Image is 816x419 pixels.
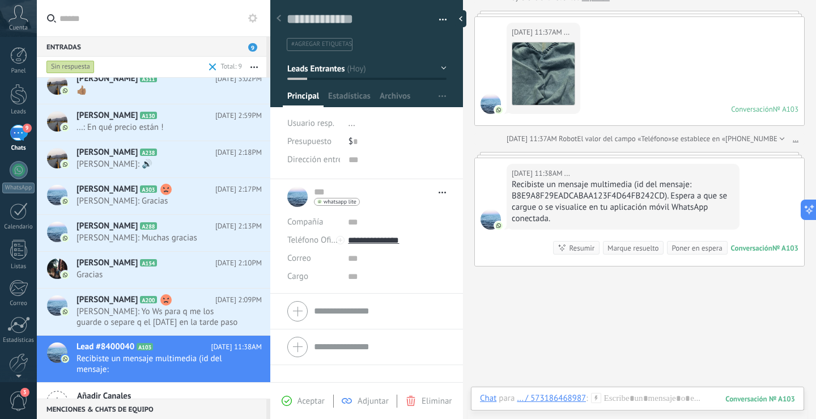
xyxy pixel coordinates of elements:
[76,110,138,121] span: [PERSON_NAME]
[507,133,559,145] div: [DATE] 11:37AM
[37,399,266,419] div: Menciones & Chats de equipo
[725,394,795,404] div: 103
[37,289,270,335] a: [PERSON_NAME] A200 [DATE] 2:09PM [PERSON_NAME]: Yo Ws para q me los guarde o separe q el [DATE] e...
[140,222,156,230] span: A288
[517,393,586,403] div: ... / 573186468987
[287,253,311,264] span: Correo
[140,185,156,193] span: A303
[46,60,95,74] div: Sin respuesta
[37,178,270,214] a: [PERSON_NAME] A303 [DATE] 2:17PM [PERSON_NAME]: Gracias
[569,243,594,253] div: Resumir
[287,118,334,129] span: Usuario resp.
[61,271,69,279] img: com.amocrm.amocrmwa.svg
[2,263,35,270] div: Listas
[140,149,156,156] span: A238
[23,124,32,133] span: 9
[731,243,772,253] div: Conversación
[9,24,28,32] span: Cuenta
[215,294,262,306] span: [DATE] 2:09PM
[2,337,35,344] div: Estadísticas
[287,231,339,249] button: Teléfono Oficina
[577,133,672,145] span: El valor del campo «Teléfono»
[564,168,570,179] span: ...
[2,223,35,231] div: Calendario
[76,184,138,195] span: [PERSON_NAME]
[358,396,389,407] span: Adjuntar
[242,57,266,77] button: Más
[422,396,452,407] span: Eliminar
[37,141,270,177] a: [PERSON_NAME] A238 [DATE] 2:18PM [PERSON_NAME]: 🔊
[2,145,35,152] div: Chats
[248,43,257,52] span: 9
[564,27,569,38] span: ...
[76,232,240,243] span: [PERSON_NAME]: Muchas gracias
[2,300,35,307] div: Correo
[37,215,270,251] a: [PERSON_NAME] A288 [DATE] 2:13PM [PERSON_NAME]: Muchas gracias
[76,147,138,158] span: [PERSON_NAME]
[287,213,339,231] div: Compañía
[773,104,798,114] div: № A103
[772,243,798,253] div: № A103
[211,341,262,353] span: [DATE] 11:38AM
[731,104,773,114] div: Conversación
[499,393,515,404] span: para
[140,112,156,119] span: A130
[348,133,447,151] div: $
[287,235,346,246] span: Teléfono Oficina
[76,159,240,170] span: [PERSON_NAME]: 🔊
[76,341,134,353] span: Lead #8400040
[76,294,138,306] span: [PERSON_NAME]
[495,222,503,230] img: com.amocrm.amocrmwa.svg
[607,243,658,253] div: Marque resuelto
[77,391,214,401] span: Añadir Canales
[61,87,69,95] img: com.amocrm.amocrmwa.svg
[215,257,262,269] span: [DATE] 2:10PM
[76,257,138,269] span: [PERSON_NAME]
[793,133,798,145] a: ...
[512,168,564,179] div: [DATE] 11:38AM
[287,249,311,268] button: Correo
[37,36,266,57] div: Entradas
[671,133,788,145] span: se establece en «[PHONE_NUMBER]»
[287,133,340,151] div: Presupuesto
[291,40,352,48] span: #agregar etiquetas
[380,91,410,107] span: Archivos
[481,209,501,230] span: ...
[215,221,262,232] span: [DATE] 2:13PM
[215,147,262,158] span: [DATE] 2:18PM
[37,336,270,382] a: Lead #8400040 A103 [DATE] 11:38AM Recibiste un mensaje multimedia (id del mensaje: B8E9A8F29EADCA...
[61,355,69,363] img: com.amocrm.amocrmwa.svg
[61,234,69,242] img: com.amocrm.amocrmwa.svg
[61,197,69,205] img: com.amocrm.amocrmwa.svg
[671,243,722,253] div: Poner en espera
[61,308,69,316] img: com.amocrm.amocrmwa.svg
[140,296,156,303] span: A200
[586,393,588,404] span: :
[512,179,734,225] div: Recibiste un mensaje multimedia (id del mensaje: B8E9A8F29EADCABAA123F4D64FB242CD). Espera a que ...
[76,221,138,232] span: [PERSON_NAME]
[512,43,575,105] img: 7f77f8a2-a13c-45a5-ba20-6a39b49c6830
[2,183,35,193] div: WhatsApp
[455,10,466,27] div: Ocultar
[76,85,240,96] span: 👍🏽
[61,160,69,168] img: com.amocrm.amocrmwa.svg
[76,196,240,206] span: [PERSON_NAME]: Gracias
[140,75,156,82] span: A311
[495,106,503,114] img: com.amocrm.amocrmwa.svg
[287,151,340,169] div: Dirección entrega
[297,396,325,407] span: Aceptar
[287,268,339,286] div: Cargo
[76,353,240,375] span: Recibiste un mensaje multimedia (id del mensaje: B8E9A8F29EADCABAA123F4D64FB242CD). Espera a que ...
[76,269,240,280] span: Gracias
[61,124,69,132] img: com.amocrm.amocrmwa.svg
[512,27,564,38] div: [DATE] 11:37AM
[216,61,242,73] div: Total: 9
[328,91,371,107] span: Estadísticas
[20,388,29,397] span: 3
[2,67,35,75] div: Panel
[137,343,153,350] span: A103
[287,155,351,164] span: Dirección entrega
[215,110,262,121] span: [DATE] 2:59PM
[37,67,270,104] a: [PERSON_NAME] A311 [DATE] 3:02PM 👍🏽
[559,134,577,143] span: Robot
